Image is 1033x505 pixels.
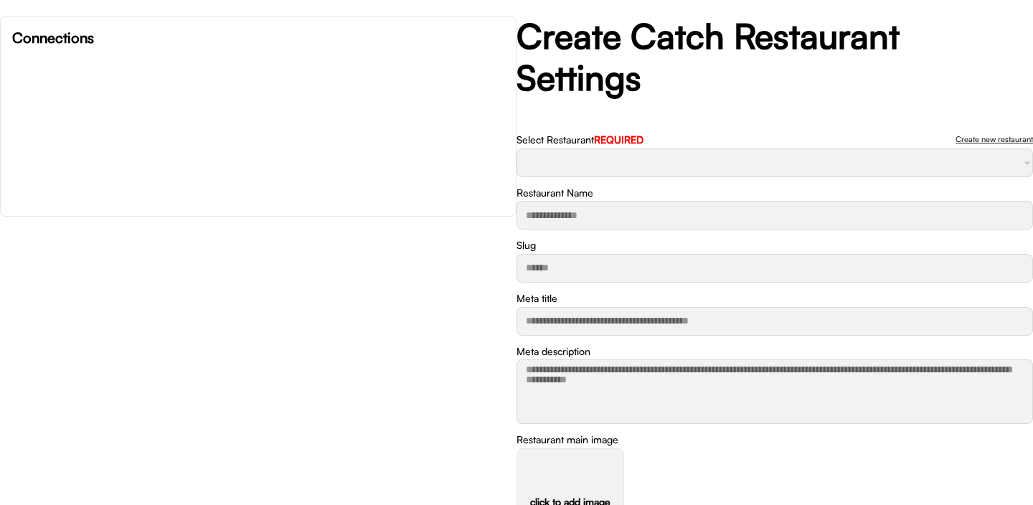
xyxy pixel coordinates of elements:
[516,291,557,306] div: Meta title
[12,28,504,48] h6: Connections
[956,136,1033,143] div: Create new restaurant
[516,433,618,447] div: Restaurant main image
[516,133,643,147] div: Select Restaurant
[516,238,536,252] div: Slug
[516,344,590,359] div: Meta description
[594,133,643,146] font: REQUIRED
[516,16,1033,98] h2: Create Catch Restaurant Settings
[516,186,593,200] div: Restaurant Name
